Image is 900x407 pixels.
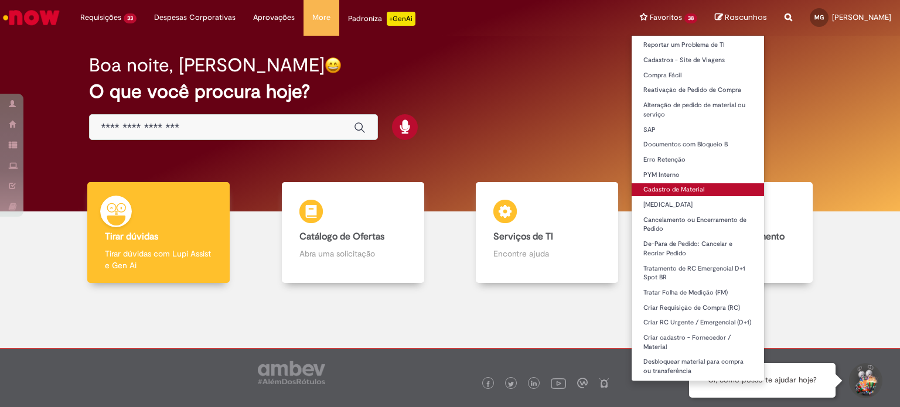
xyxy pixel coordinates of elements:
h2: Boa noite, [PERSON_NAME] [89,55,325,76]
img: happy-face.png [325,57,342,74]
a: Criar cadastro - Fornecedor / Material [632,331,764,353]
a: Documentos com Bloqueio B [632,138,764,151]
b: Catálogo de Ofertas [299,231,384,242]
a: Serviços de TI Encontre ajuda [450,182,645,283]
b: Base de Conhecimento [688,231,785,242]
p: Tirar dúvidas com Lupi Assist e Gen Ai [105,248,212,271]
img: logo_footer_ambev_rotulo_gray.png [258,361,325,384]
span: Rascunhos [725,12,767,23]
a: Tratar Folha de Medição (FM) [632,286,764,299]
a: [MEDICAL_DATA] [632,199,764,211]
a: Tratamento de RC Emergencial D+1 Spot BR [632,262,764,284]
span: 33 [124,13,137,23]
a: PYM Interno [632,169,764,182]
b: Tirar dúvidas [105,231,158,242]
p: Abra uma solicitação [299,248,407,259]
a: Cancelamento ou Encerramento de Pedido [632,214,764,235]
span: Aprovações [253,12,295,23]
a: Criar Requisição de Compra (RC) [632,302,764,314]
b: Serviços de TI [493,231,553,242]
a: Rascunhos [715,12,767,23]
a: Reativação de Pedido de Compra [632,84,764,97]
img: logo_footer_twitter.png [508,381,514,387]
a: Reportar um Problema de TI [632,39,764,52]
h2: O que você procura hoje? [89,81,812,102]
a: Erro Retenção [632,153,764,166]
div: Padroniza [348,12,415,26]
span: Requisições [80,12,121,23]
span: 38 [684,13,697,23]
a: Criar RC Urgente / Emergencial (D+1) [632,316,764,329]
a: Catálogo de Ofertas Abra uma solicitação [256,182,451,283]
p: Encontre ajuda [493,248,601,259]
span: Despesas Corporativas [154,12,236,23]
img: logo_footer_naosei.png [599,378,609,388]
a: SAP [632,124,764,136]
span: Favoritos [650,12,682,23]
a: Alteração de pedido de material ou serviço [632,99,764,121]
a: Desbloquear material para compra ou transferência [632,355,764,377]
span: More [312,12,330,23]
a: De-Para de Pedido: Cancelar e Recriar Pedido [632,238,764,259]
a: Cadastros - Site de Viagens [632,54,764,67]
a: Tirar dúvidas Tirar dúvidas com Lupi Assist e Gen Ai [62,182,256,283]
a: Cadastro de Material [632,183,764,196]
img: logo_footer_linkedin.png [531,381,537,388]
div: Oi, como posso te ajudar hoje? [689,363,836,398]
a: Compra Fácil [632,69,764,82]
button: Iniciar Conversa de Suporte [847,363,882,398]
img: logo_footer_youtube.png [551,375,566,391]
img: logo_footer_workplace.png [577,378,588,388]
span: MG [814,13,824,21]
img: ServiceNow [1,6,62,29]
span: [PERSON_NAME] [832,12,891,22]
img: logo_footer_facebook.png [485,381,491,387]
ul: Favoritos [631,35,765,381]
p: +GenAi [387,12,415,26]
